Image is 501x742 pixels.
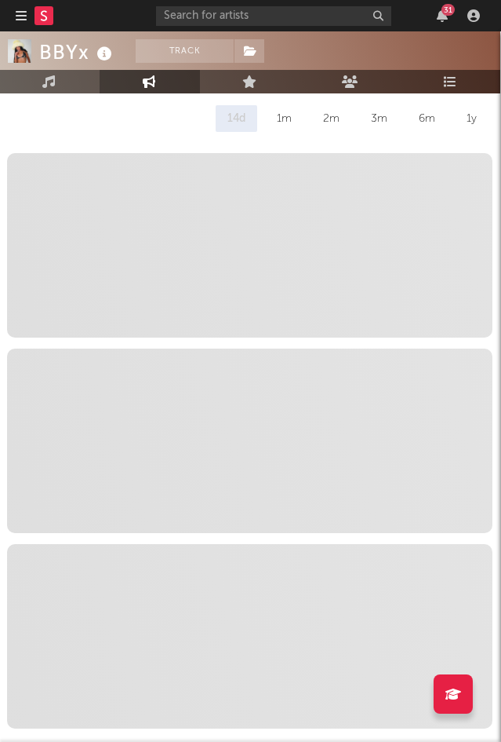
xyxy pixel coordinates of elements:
[441,4,455,16] div: 31
[455,105,488,132] div: 1y
[437,9,448,22] button: 31
[407,105,447,132] div: 6m
[136,39,234,63] button: Track
[359,105,399,132] div: 3m
[216,105,257,132] div: 14d
[39,39,116,65] div: BBYx
[311,105,351,132] div: 2m
[156,6,391,26] input: Search for artists
[265,105,303,132] div: 1m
